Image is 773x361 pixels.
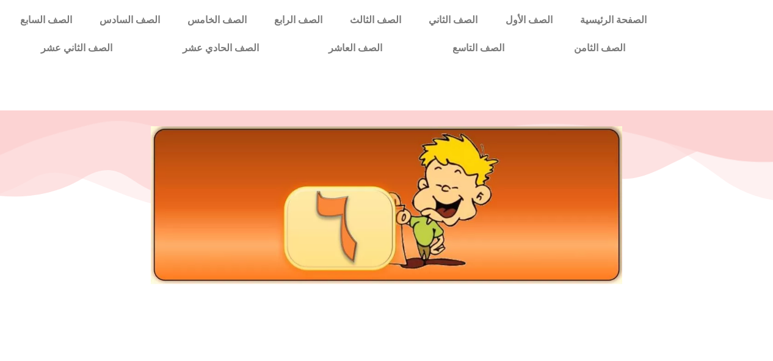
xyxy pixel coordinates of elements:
[415,6,492,34] a: الصف الثاني
[6,34,147,62] a: الصف الثاني عشر
[294,34,417,62] a: الصف العاشر
[6,6,85,34] a: الصف السابع
[336,6,415,34] a: الصف الثالث
[566,6,660,34] a: الصفحة الرئيسية
[539,34,660,62] a: الصف الثامن
[417,34,539,62] a: الصف التاسع
[173,6,260,34] a: الصف الخامس
[148,34,294,62] a: الصف الحادي عشر
[261,6,336,34] a: الصف الرابع
[85,6,173,34] a: الصف السادس
[492,6,566,34] a: الصف الأول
